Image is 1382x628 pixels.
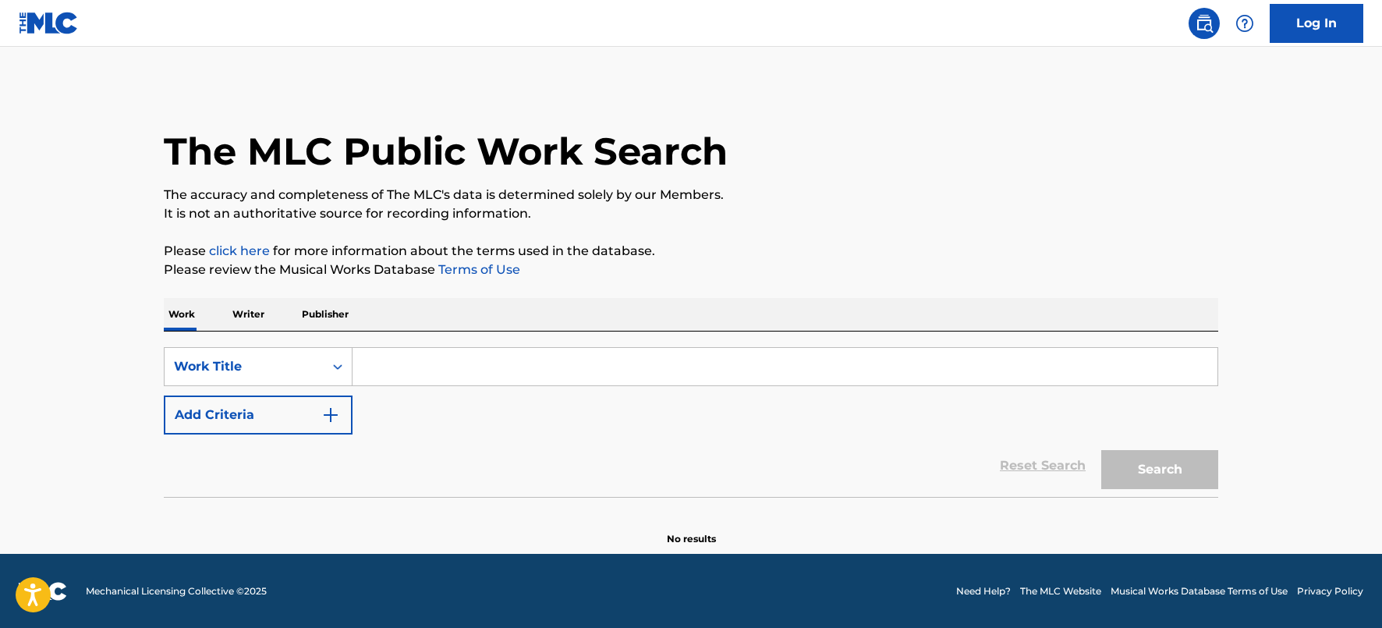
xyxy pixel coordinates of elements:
[228,298,269,331] p: Writer
[164,242,1218,261] p: Please for more information about the terms used in the database.
[956,584,1011,598] a: Need Help?
[19,12,79,34] img: MLC Logo
[1195,14,1214,33] img: search
[164,186,1218,204] p: The accuracy and completeness of The MLC's data is determined solely by our Members.
[164,298,200,331] p: Work
[297,298,353,331] p: Publisher
[1111,584,1288,598] a: Musical Works Database Terms of Use
[1304,553,1382,628] iframe: Chat Widget
[164,128,728,175] h1: The MLC Public Work Search
[19,582,67,601] img: logo
[1020,584,1101,598] a: The MLC Website
[321,406,340,424] img: 9d2ae6d4665cec9f34b9.svg
[1229,8,1260,39] div: Help
[174,357,314,376] div: Work Title
[164,396,353,435] button: Add Criteria
[435,262,520,277] a: Terms of Use
[1270,4,1363,43] a: Log In
[1235,14,1254,33] img: help
[86,584,267,598] span: Mechanical Licensing Collective © 2025
[1297,584,1363,598] a: Privacy Policy
[164,204,1218,223] p: It is not an authoritative source for recording information.
[164,261,1218,279] p: Please review the Musical Works Database
[667,513,716,546] p: No results
[164,347,1218,497] form: Search Form
[209,243,270,258] a: click here
[1189,8,1220,39] a: Public Search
